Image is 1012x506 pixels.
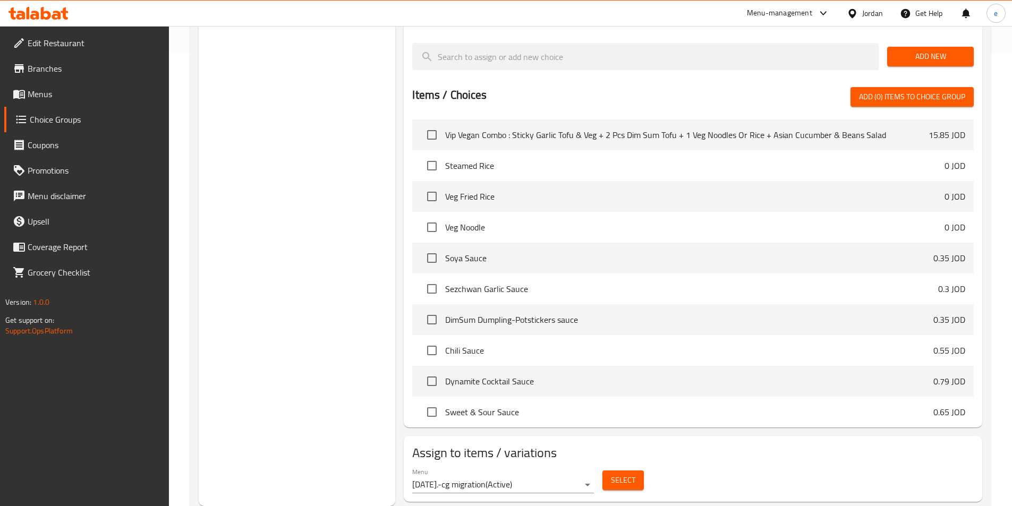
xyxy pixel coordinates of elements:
h2: Items / Choices [412,87,487,103]
span: Veg Fried Rice [445,190,945,203]
a: Menu disclaimer [4,183,169,209]
span: Select choice [421,401,443,423]
span: Get support on: [5,313,54,327]
a: Promotions [4,158,169,183]
span: e [994,7,998,19]
div: Jordan [862,7,883,19]
span: Select choice [421,308,443,331]
div: Menu-management [747,7,812,20]
span: Chili Sauce [445,344,933,357]
button: Add New [887,47,974,66]
a: Support.OpsPlatform [5,324,73,338]
span: Grocery Checklist [28,266,160,279]
span: Coverage Report [28,241,160,253]
span: 1.0.0 [33,295,49,309]
span: Select [611,474,635,487]
span: Promotions [28,164,160,177]
p: 0 JOD [945,221,965,234]
span: Veg Noodle [445,221,945,234]
span: Select choice [421,339,443,362]
span: Add New [896,50,965,63]
a: Choice Groups [4,107,169,132]
p: 0.35 JOD [933,252,965,264]
p: 0.79 JOD [933,375,965,388]
p: 0.3 JOD [938,282,965,295]
a: Branches [4,56,169,81]
a: Menus [4,81,169,107]
span: Add (0) items to choice group [859,90,965,104]
span: Steamed Rice [445,159,945,172]
p: 0.65 JOD [933,406,965,418]
span: Sweet & Sour Sauce [445,406,933,418]
a: Coverage Report [4,234,169,260]
span: Select choice [421,247,443,269]
span: Menus [28,88,160,100]
div: [DATE].-cg migration(Active) [412,476,594,493]
span: Edit Restaurant [28,37,160,49]
p: 0 JOD [945,190,965,203]
span: Upsell [28,215,160,228]
span: Select choice [421,278,443,300]
span: Select choice [421,216,443,238]
a: Grocery Checklist [4,260,169,285]
span: Menu disclaimer [28,190,160,202]
span: Version: [5,295,31,309]
span: Vip Vegan Combo : Sticky Garlic Tofu & Veg + 2 Pcs Dim Sum Tofu + 1 Veg Noodles Or Rice + Asian C... [445,128,929,141]
p: 0 JOD [945,159,965,172]
span: Dynamite Cocktail Sauce [445,375,933,388]
h2: Assign to items / variations [412,444,974,461]
span: Branches [28,62,160,75]
span: Select choice [421,370,443,392]
span: Sezchwan Garlic Sauce [445,282,938,295]
label: Menu [412,468,428,475]
p: 0.35 JOD [933,313,965,326]
span: Soya Sauce [445,252,933,264]
span: Select choice [421,185,443,208]
span: Choice Groups [30,113,160,126]
span: Select choice [421,155,443,177]
a: Coupons [4,132,169,158]
p: 0.55 JOD [933,344,965,357]
span: Coupons [28,139,160,151]
span: Select choice [421,124,443,146]
p: 15.85 JOD [929,128,965,141]
input: search [412,43,879,70]
a: Upsell [4,209,169,234]
button: Select [602,470,644,490]
span: DimSum Dumpling-Potstickers sauce [445,313,933,326]
button: Add (0) items to choice group [851,87,974,107]
a: Edit Restaurant [4,30,169,56]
